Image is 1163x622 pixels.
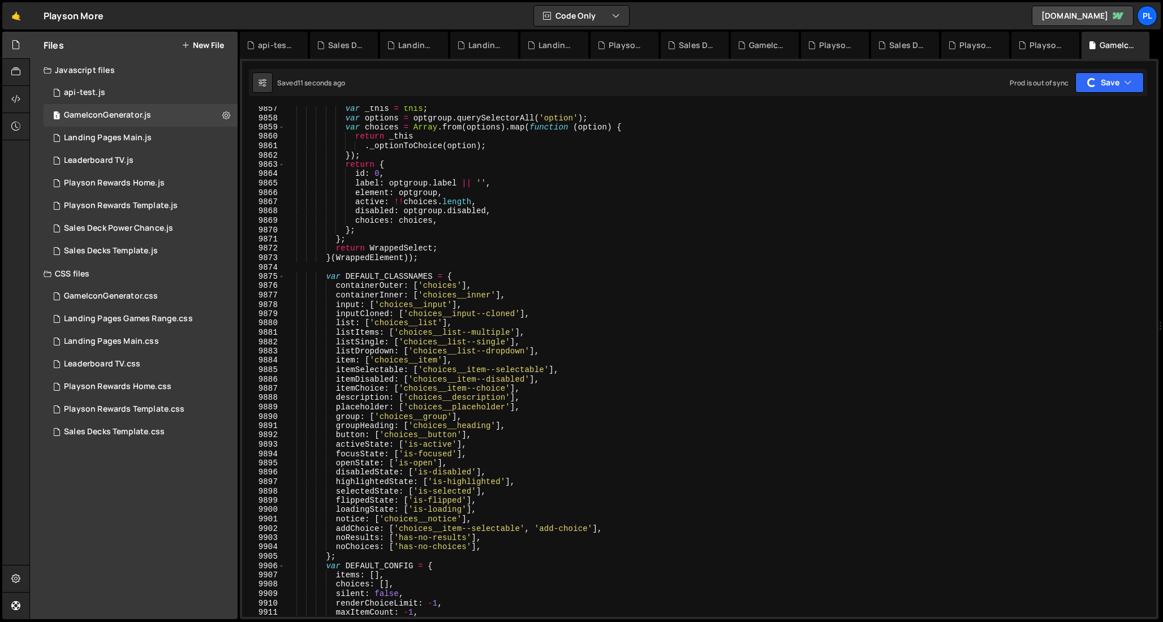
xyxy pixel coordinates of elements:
[64,336,159,347] div: Landing Pages Main.css
[64,404,184,414] div: Playson Rewards Template.css
[242,347,285,356] div: 9883
[242,160,285,170] div: 9863
[679,40,715,51] div: Sales Decks Template.css
[53,112,60,121] span: 1
[242,179,285,188] div: 9865
[242,338,285,347] div: 9882
[30,262,238,285] div: CSS files
[242,356,285,365] div: 9884
[242,272,285,282] div: 9875
[277,78,345,88] div: Saved
[298,78,345,88] div: 11 seconds ago
[2,2,30,29] a: 🤙
[64,223,173,234] div: Sales Deck Power Chance.js
[242,552,285,561] div: 9905
[242,235,285,244] div: 9871
[44,104,238,127] div: 15074/40030.js
[242,188,285,198] div: 9866
[64,291,158,301] div: GameIconGenerator.css
[242,450,285,459] div: 9894
[44,127,238,149] div: 15074/39395.js
[1032,6,1134,26] a: [DOMAIN_NAME]
[64,88,105,98] div: api-test.js
[242,300,285,310] div: 9878
[242,226,285,235] div: 9870
[242,599,285,608] div: 9910
[30,59,238,81] div: Javascript files
[64,178,165,188] div: Playson Rewards Home.js
[242,589,285,599] div: 9909
[242,608,285,617] div: 9911
[1010,78,1069,88] div: Prod is out of sync
[539,40,575,51] div: Landing Pages Main.js
[258,40,294,51] div: api-test.js
[242,468,285,477] div: 9896
[242,384,285,394] div: 9887
[44,217,238,240] div: 15074/40743.js
[242,561,285,571] div: 9906
[242,477,285,487] div: 9897
[242,542,285,552] div: 9904
[242,459,285,468] div: 9895
[242,571,285,580] div: 9907
[242,524,285,534] div: 9902
[44,421,238,443] div: 15074/39398.css
[64,155,133,166] div: Leaderboard TV.js
[242,318,285,328] div: 9880
[1030,40,1066,51] div: Playson Rewards Home.js
[44,149,238,172] div: 15074/39404.js
[889,40,925,51] div: Sales Deck Power Chance.js
[242,496,285,506] div: 9899
[1075,72,1144,93] button: Save
[242,487,285,496] div: 9898
[64,246,158,256] div: Sales Decks Template.js
[242,169,285,179] div: 9864
[242,197,285,207] div: 9867
[242,216,285,226] div: 9869
[44,9,104,23] div: Playson More
[242,403,285,412] div: 9889
[242,244,285,253] div: 9872
[64,133,152,143] div: Landing Pages Main.js
[242,505,285,515] div: 9900
[64,382,171,392] div: Playson Rewards Home.css
[44,240,238,262] div: 15074/39399.js
[468,40,505,51] div: Landing Pages Main.css
[398,40,434,51] div: Landing Pages Games Range.css
[534,6,629,26] button: Code Only
[242,533,285,543] div: 9903
[242,365,285,375] div: 9885
[242,412,285,422] div: 9890
[242,281,285,291] div: 9876
[242,104,285,114] div: 9857
[44,172,238,195] div: 15074/39403.js
[242,515,285,524] div: 9901
[609,40,645,51] div: Playson Rewards Home.css
[242,430,285,440] div: 9892
[1100,40,1136,51] div: GameIconGenerator.js
[242,141,285,151] div: 9861
[242,421,285,431] div: 9891
[44,39,64,51] h2: Files
[64,201,178,211] div: Playson Rewards Template.js
[44,375,238,398] div: 15074/39402.css
[242,263,285,273] div: 9874
[242,580,285,589] div: 9908
[1137,6,1157,26] a: pl
[44,330,238,353] div: 15074/39400.css
[44,353,238,375] div: 15074/39405.css
[44,195,238,217] div: 15074/39397.js
[182,41,224,50] button: New File
[749,40,785,51] div: GameIconGenerator.css
[328,40,364,51] div: Sales Decks Template.js
[242,393,285,403] div: 9888
[242,206,285,216] div: 9868
[44,81,238,104] div: 15074/45984.js
[242,123,285,132] div: 9859
[242,253,285,263] div: 9873
[44,308,238,330] div: 15074/39401.css
[242,114,285,123] div: 9858
[64,314,193,324] div: Landing Pages Games Range.css
[242,328,285,338] div: 9881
